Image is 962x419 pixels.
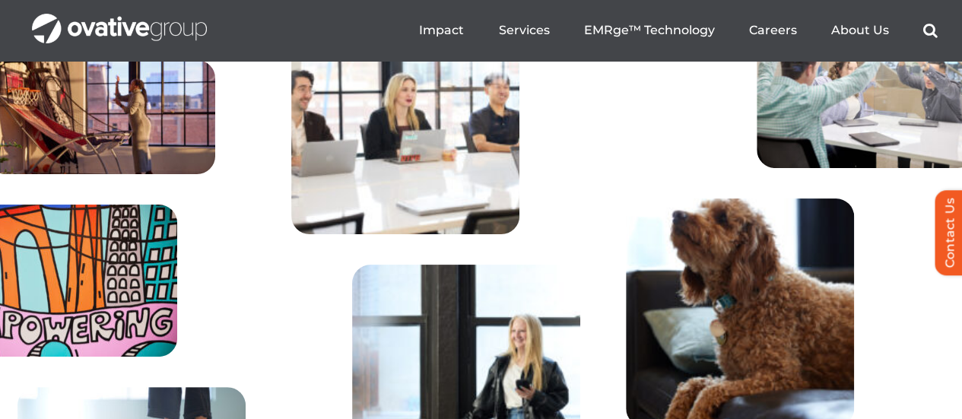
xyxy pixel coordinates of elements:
[498,23,549,38] a: Services
[922,23,937,38] a: Search
[32,12,207,27] a: OG_Full_horizontal_WHT
[748,23,796,38] a: Careers
[419,6,937,55] nav: Menu
[583,23,714,38] a: EMRge™ Technology
[830,23,888,38] a: About Us
[419,23,464,38] a: Impact
[291,6,519,234] img: Home – Careers 5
